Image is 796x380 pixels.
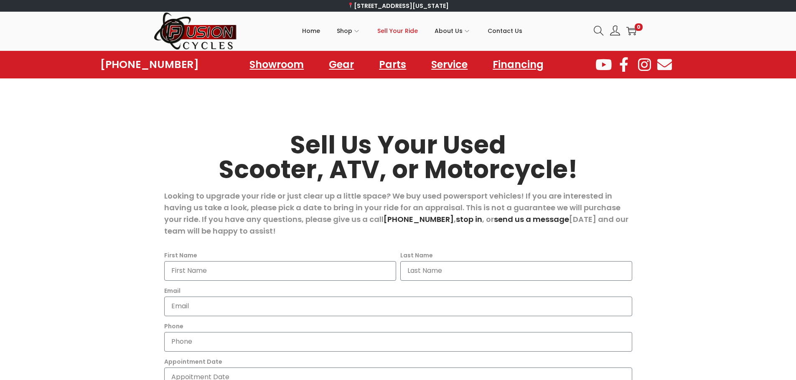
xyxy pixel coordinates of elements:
a: [PHONE_NUMBER] [100,59,199,70]
a: stop in [456,214,482,224]
label: Email [164,285,181,297]
img: 📍 [348,3,353,8]
label: Last Name [400,249,433,261]
a: Home [302,12,320,50]
span: Shop [337,20,352,41]
img: Woostify retina logo [154,12,237,50]
label: Phone [164,320,183,332]
label: First Name [164,249,197,261]
span: Sell Your Ride [377,20,418,41]
a: Sell Your Ride [377,12,418,50]
span: Contact Us [488,20,522,41]
a: send us a message [494,214,569,224]
h2: Sell Us Your Used Scooter, ATV, or Motorcycle! [164,133,632,182]
input: Only numbers and phone characters (#, -, *, etc) are accepted. [164,332,632,352]
span: About Us [435,20,463,41]
span: Home [302,20,320,41]
a: Shop [337,12,361,50]
a: [STREET_ADDRESS][US_STATE] [347,2,449,10]
a: Parts [371,55,415,74]
a: Financing [484,55,552,74]
a: Service [423,55,476,74]
nav: Menu [241,55,552,74]
input: Last Name [400,261,632,281]
label: Appointment Date [164,356,222,367]
a: 0 [626,26,636,36]
input: First Name [164,261,396,281]
input: Email [164,297,632,316]
a: Gear [320,55,362,74]
nav: Primary navigation [237,12,587,50]
p: Looking to upgrade your ride or just clear up a little space? We buy used powersport vehicles! If... [164,190,632,237]
a: Contact Us [488,12,522,50]
a: [PHONE_NUMBER] [384,214,454,224]
a: About Us [435,12,471,50]
a: Showroom [241,55,312,74]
